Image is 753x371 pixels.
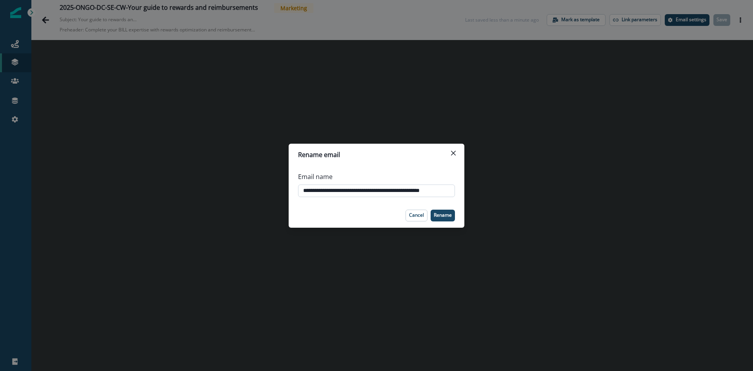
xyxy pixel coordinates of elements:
button: Close [447,147,460,159]
button: Rename [431,210,455,221]
p: Cancel [409,212,424,218]
p: Rename [434,212,452,218]
p: Rename email [298,150,340,159]
p: Email name [298,172,333,181]
button: Cancel [406,210,427,221]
